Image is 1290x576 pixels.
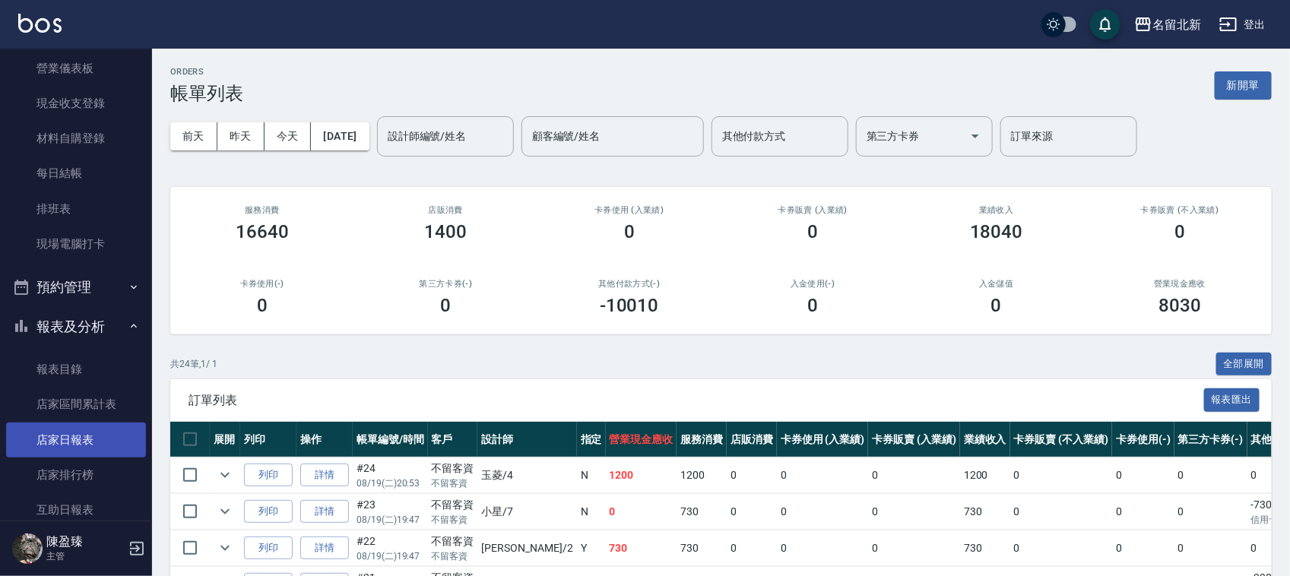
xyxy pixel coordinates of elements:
[170,357,217,371] p: 共 24 筆, 1 / 1
[6,121,146,156] a: 材料自購登錄
[477,422,576,457] th: 設計師
[1174,530,1247,566] td: 0
[1204,392,1260,407] a: 報表匯出
[1158,295,1201,316] h3: 8030
[606,457,677,493] td: 1200
[440,295,451,316] h3: 0
[300,464,349,487] a: 詳情
[477,530,576,566] td: [PERSON_NAME] /2
[189,279,336,289] h2: 卡券使用(-)
[577,457,606,493] td: N
[300,536,349,560] a: 詳情
[12,533,43,564] img: Person
[477,494,576,530] td: 小星 /7
[424,221,467,242] h3: 1400
[170,83,243,104] h3: 帳單列表
[357,549,424,563] p: 08/19 (二) 19:47
[1152,15,1201,34] div: 名留北新
[296,422,353,457] th: 操作
[677,530,727,566] td: 730
[244,536,293,560] button: 列印
[606,494,677,530] td: 0
[6,226,146,261] a: 現場電腦打卡
[868,422,960,457] th: 卡券販賣 (入業績)
[960,494,1010,530] td: 730
[727,530,777,566] td: 0
[577,494,606,530] td: N
[357,476,424,490] p: 08/19 (二) 20:53
[677,422,727,457] th: 服務消費
[1215,71,1272,100] button: 新開單
[6,156,146,191] a: 每日結帳
[265,122,312,150] button: 今天
[372,205,520,215] h2: 店販消費
[432,513,474,527] p: 不留客資
[556,279,703,289] h2: 其他付款方式(-)
[244,500,293,524] button: 列印
[556,205,703,215] h2: 卡券使用 (入業績)
[577,422,606,457] th: 指定
[6,423,146,457] a: 店家日報表
[170,67,243,77] h2: ORDERS
[357,513,424,527] p: 08/19 (二) 19:47
[1128,9,1207,40] button: 名留北新
[311,122,369,150] button: [DATE]
[432,476,474,490] p: 不留客資
[428,422,478,457] th: 客戶
[1213,11,1272,39] button: 登出
[868,494,960,530] td: 0
[1204,388,1260,412] button: 報表匯出
[777,422,869,457] th: 卡券使用 (入業績)
[18,14,62,33] img: Logo
[6,51,146,86] a: 營業儀表板
[963,124,987,148] button: Open
[477,457,576,493] td: 玉菱 /4
[46,534,124,549] h5: 陳盈臻
[923,279,1070,289] h2: 入金儲值
[353,494,428,530] td: #23
[600,295,659,316] h3: -10010
[677,457,727,493] td: 1200
[6,86,146,121] a: 現金收支登錄
[1215,78,1272,92] a: 新開單
[1174,494,1247,530] td: 0
[1112,530,1174,566] td: 0
[1216,353,1273,376] button: 全部展開
[1174,457,1247,493] td: 0
[236,221,289,242] h3: 16640
[353,530,428,566] td: #22
[6,267,146,307] button: 預約管理
[740,205,887,215] h2: 卡券販賣 (入業績)
[960,530,1010,566] td: 730
[210,422,240,457] th: 展開
[217,122,265,150] button: 昨天
[777,530,869,566] td: 0
[1010,530,1112,566] td: 0
[677,494,727,530] td: 730
[727,422,777,457] th: 店販消費
[960,457,1010,493] td: 1200
[606,422,677,457] th: 營業現金應收
[1107,205,1254,215] h2: 卡券販賣 (不入業績)
[189,205,336,215] h3: 服務消費
[244,464,293,487] button: 列印
[189,393,1204,408] span: 訂單列表
[807,295,818,316] h3: 0
[353,422,428,457] th: 帳單編號/時間
[300,500,349,524] a: 詳情
[170,122,217,150] button: 前天
[960,422,1010,457] th: 業績收入
[1107,279,1254,289] h2: 營業現金應收
[432,497,474,513] div: 不留客資
[6,387,146,422] a: 店家區間累計表
[868,530,960,566] td: 0
[1112,457,1174,493] td: 0
[214,464,236,486] button: expand row
[257,295,268,316] h3: 0
[1174,221,1185,242] h3: 0
[577,530,606,566] td: Y
[991,295,1002,316] h3: 0
[240,422,296,457] th: 列印
[1010,494,1112,530] td: 0
[777,494,869,530] td: 0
